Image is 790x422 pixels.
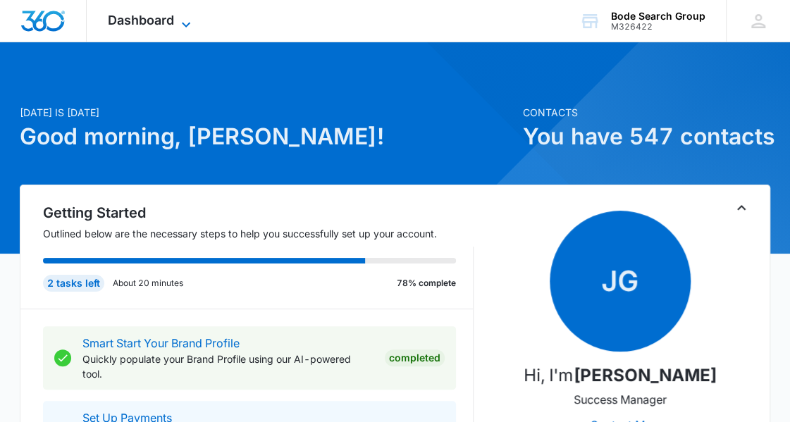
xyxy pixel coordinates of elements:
p: 78% complete [397,277,456,290]
div: account name [611,11,705,22]
p: Contacts [523,105,770,120]
span: Dashboard [108,13,174,27]
h1: You have 547 contacts [523,120,770,154]
div: 2 tasks left [43,275,104,292]
p: Quickly populate your Brand Profile using our AI-powered tool. [82,352,374,381]
p: Outlined below are the necessary steps to help you successfully set up your account. [43,226,474,241]
p: [DATE] is [DATE] [20,105,514,120]
div: account id [611,22,705,32]
p: Success Manager [574,391,667,408]
h2: Getting Started [43,202,474,223]
span: JG [550,211,691,352]
button: Toggle Collapse [733,199,750,216]
h1: Good morning, [PERSON_NAME]! [20,120,514,154]
strong: [PERSON_NAME] [573,365,716,385]
div: Completed [385,349,445,366]
p: Hi, I'm [524,363,716,388]
p: About 20 minutes [113,277,183,290]
a: Smart Start Your Brand Profile [82,336,240,350]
